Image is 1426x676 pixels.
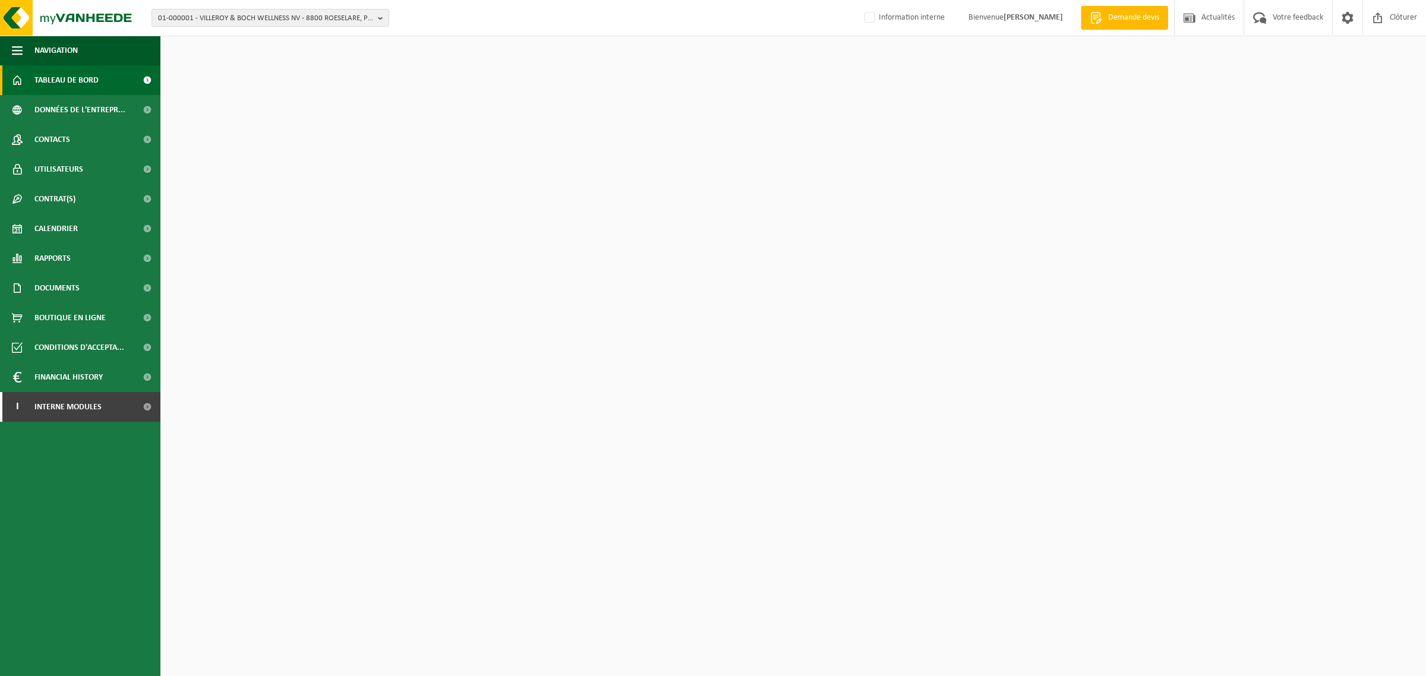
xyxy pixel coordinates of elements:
span: Utilisateurs [34,154,83,184]
span: Boutique en ligne [34,303,106,333]
span: Demande devis [1105,12,1162,24]
span: 01-000001 - VILLEROY & BOCH WELLNESS NV - 8800 ROESELARE, POPULIERSTRAAT 1 [158,10,373,27]
span: I [12,392,23,422]
span: Navigation [34,36,78,65]
strong: [PERSON_NAME] [1004,13,1063,22]
span: Tableau de bord [34,65,99,95]
a: Demande devis [1081,6,1168,30]
span: Conditions d'accepta... [34,333,124,362]
span: Données de l'entrepr... [34,95,125,125]
button: 01-000001 - VILLEROY & BOCH WELLNESS NV - 8800 ROESELARE, POPULIERSTRAAT 1 [152,9,389,27]
span: Contacts [34,125,70,154]
label: Information interne [862,9,945,27]
span: Contrat(s) [34,184,75,214]
span: Interne modules [34,392,102,422]
span: Rapports [34,244,71,273]
span: Financial History [34,362,103,392]
span: Documents [34,273,80,303]
span: Calendrier [34,214,78,244]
